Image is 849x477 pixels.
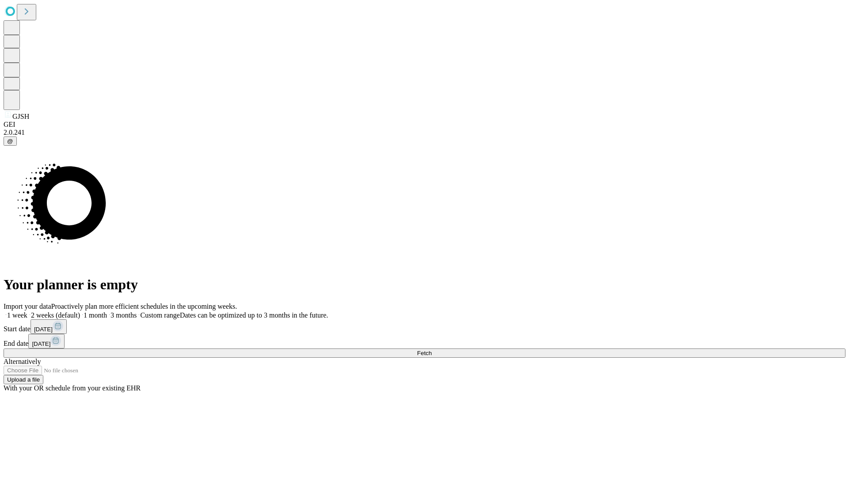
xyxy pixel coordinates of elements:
h1: Your planner is empty [4,276,845,293]
div: Start date [4,319,845,334]
span: Proactively plan more efficient schedules in the upcoming weeks. [51,303,237,310]
div: 2.0.241 [4,129,845,136]
span: @ [7,138,13,144]
span: Alternatively [4,358,41,365]
button: @ [4,136,17,146]
span: With your OR schedule from your existing EHR [4,384,141,392]
button: [DATE] [31,319,67,334]
span: GJSH [12,113,29,120]
div: End date [4,334,845,348]
button: [DATE] [28,334,65,348]
span: [DATE] [34,326,53,333]
span: 1 month [84,311,107,319]
span: 1 week [7,311,27,319]
span: Fetch [417,350,432,356]
div: GEI [4,121,845,129]
span: 2 weeks (default) [31,311,80,319]
button: Fetch [4,348,845,358]
span: Custom range [140,311,180,319]
span: [DATE] [32,341,50,347]
span: Dates can be optimized up to 3 months in the future. [180,311,328,319]
button: Upload a file [4,375,43,384]
span: 3 months [111,311,137,319]
span: Import your data [4,303,51,310]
